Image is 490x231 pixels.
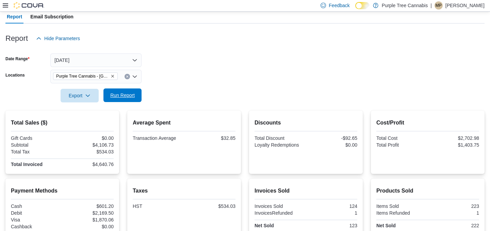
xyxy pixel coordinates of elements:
[44,35,80,42] span: Hide Parameters
[376,119,479,127] h2: Cost/Profit
[7,10,22,23] span: Report
[255,223,274,228] strong: Net Sold
[65,89,95,102] span: Export
[64,203,114,209] div: $601.20
[255,203,305,209] div: Invoices Sold
[56,73,109,80] span: Purple Tree Cannabis - [GEOGRAPHIC_DATA]
[61,89,99,102] button: Export
[14,2,44,9] img: Cova
[430,1,432,10] p: |
[11,119,114,127] h2: Total Sales ($)
[307,210,357,216] div: 1
[133,119,235,127] h2: Average Spent
[429,210,479,216] div: 1
[11,142,61,148] div: Subtotal
[382,1,428,10] p: Purple Tree Cannabis
[307,142,357,148] div: $0.00
[64,162,114,167] div: $4,640.76
[429,142,479,148] div: $1,403.75
[355,2,370,9] input: Dark Mode
[255,135,305,141] div: Total Discount
[11,203,61,209] div: Cash
[185,203,235,209] div: $534.03
[435,1,443,10] div: Matt Piotrowicz
[103,88,142,102] button: Run Report
[133,187,235,195] h2: Taxes
[64,217,114,222] div: $1,870.06
[376,142,426,148] div: Total Profit
[11,210,61,216] div: Debit
[307,223,357,228] div: 123
[11,135,61,141] div: Gift Cards
[110,92,135,99] span: Run Report
[376,135,426,141] div: Total Cost
[111,74,115,78] button: Remove Purple Tree Cannabis - Toronto from selection in this group
[64,224,114,229] div: $0.00
[436,1,442,10] span: MP
[33,32,83,45] button: Hide Parameters
[64,149,114,154] div: $534.03
[64,142,114,148] div: $4,106.73
[125,74,130,79] button: Clear input
[376,187,479,195] h2: Products Sold
[445,1,485,10] p: [PERSON_NAME]
[376,223,396,228] strong: Net Sold
[30,10,73,23] span: Email Subscription
[11,217,61,222] div: Visa
[5,56,30,62] label: Date Range
[255,142,305,148] div: Loyalty Redemptions
[5,72,25,78] label: Locations
[307,203,357,209] div: 124
[185,135,235,141] div: $32.85
[132,74,137,79] button: Open list of options
[329,2,349,9] span: Feedback
[255,210,305,216] div: InvoicesRefunded
[133,203,183,209] div: HST
[11,224,61,229] div: Cashback
[429,135,479,141] div: $2,702.98
[255,187,357,195] h2: Invoices Sold
[64,210,114,216] div: $2,169.50
[11,162,43,167] strong: Total Invoiced
[307,135,357,141] div: -$92.65
[429,203,479,209] div: 223
[53,72,118,80] span: Purple Tree Cannabis - Toronto
[376,203,426,209] div: Items Sold
[255,119,357,127] h2: Discounts
[429,223,479,228] div: 222
[64,135,114,141] div: $0.00
[133,135,183,141] div: Transaction Average
[11,149,61,154] div: Total Tax
[5,34,28,43] h3: Report
[50,53,142,67] button: [DATE]
[11,187,114,195] h2: Payment Methods
[376,210,426,216] div: Items Refunded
